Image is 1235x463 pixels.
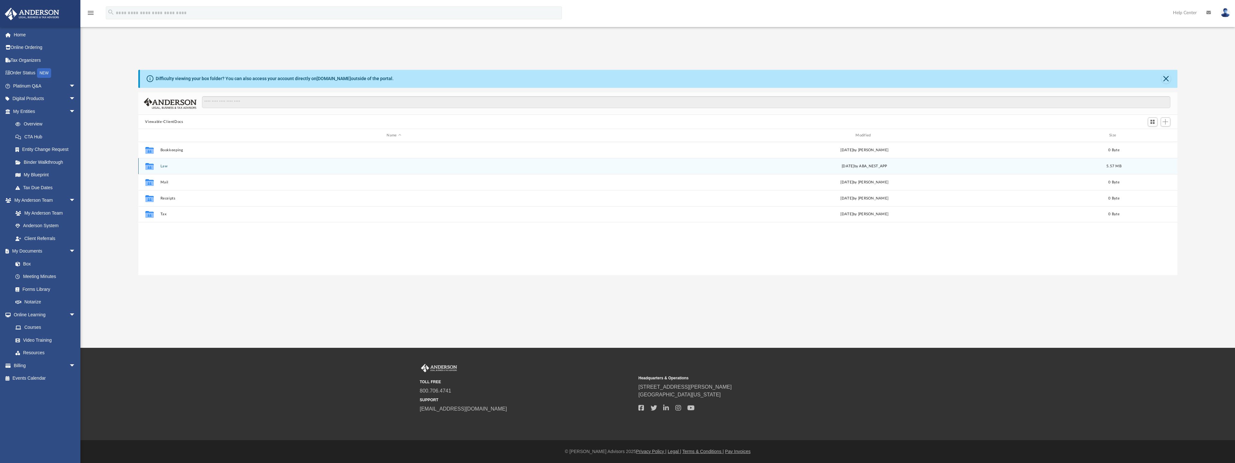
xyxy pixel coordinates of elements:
[631,211,1098,217] div: [DATE] by [PERSON_NAME]
[420,397,634,403] small: SUPPORT
[420,379,634,385] small: TOLL FREE
[9,232,82,245] a: Client Referrals
[3,8,61,20] img: Anderson Advisors Platinum Portal
[1221,8,1230,17] img: User Pic
[9,334,79,347] a: Video Training
[420,364,458,372] img: Anderson Advisors Platinum Portal
[638,384,732,390] a: [STREET_ADDRESS][PERSON_NAME]
[5,372,85,385] a: Events Calendar
[69,359,82,372] span: arrow_drop_down
[87,9,95,17] i: menu
[9,130,85,143] a: CTA Hub
[69,79,82,93] span: arrow_drop_down
[1161,117,1170,126] button: Add
[636,449,667,454] a: Privacy Policy |
[5,359,85,372] a: Billingarrow_drop_down
[138,142,1177,275] div: grid
[631,147,1098,153] div: [DATE] by [PERSON_NAME]
[37,68,51,78] div: NEW
[1106,164,1121,168] span: 5.57 MB
[638,375,853,381] small: Headquarters & Operations
[9,283,79,296] a: Forms Library
[420,406,507,412] a: [EMAIL_ADDRESS][DOMAIN_NAME]
[107,9,114,16] i: search
[160,133,627,138] div: Name
[5,41,85,54] a: Online Ordering
[725,449,750,454] a: Pay Invoices
[1162,74,1171,83] button: Close
[160,196,628,200] button: Receipts
[1101,133,1127,138] div: Size
[420,388,451,394] a: 800.706.4741
[631,163,1098,169] div: [DATE] by ABA_NEST_APP
[630,133,1098,138] div: Modified
[69,308,82,321] span: arrow_drop_down
[5,54,85,67] a: Tax Organizers
[631,196,1098,201] div: [DATE] by [PERSON_NAME]
[5,92,85,105] a: Digital Productsarrow_drop_down
[5,245,82,258] a: My Documentsarrow_drop_down
[9,156,85,169] a: Binder Walkthrough
[9,296,82,309] a: Notarize
[145,119,183,125] button: Viewable-ClientDocs
[9,321,82,334] a: Courses
[5,105,85,118] a: My Entitiesarrow_drop_down
[668,449,681,454] a: Legal |
[9,257,79,270] a: Box
[69,194,82,207] span: arrow_drop_down
[160,148,628,152] button: Bookkeeping
[9,207,79,219] a: My Anderson Team
[141,133,157,138] div: id
[1108,212,1120,216] span: 0 Byte
[1108,197,1120,200] span: 0 Byte
[1108,181,1120,184] span: 0 Byte
[9,347,82,359] a: Resources
[682,449,724,454] a: Terms & Conditions |
[9,118,85,131] a: Overview
[160,180,628,184] button: Mail
[9,181,85,194] a: Tax Due Dates
[87,12,95,17] a: menu
[80,448,1235,455] div: © [PERSON_NAME] Advisors 2025
[9,143,85,156] a: Entity Change Request
[160,164,628,168] button: Law
[638,392,721,397] a: [GEOGRAPHIC_DATA][US_STATE]
[1108,148,1120,152] span: 0 Byte
[5,194,82,207] a: My Anderson Teamarrow_drop_down
[156,75,394,82] div: Difficulty viewing your box folder? You can also access your account directly on outside of the p...
[5,79,85,92] a: Platinum Q&Aarrow_drop_down
[9,169,82,181] a: My Blueprint
[69,245,82,258] span: arrow_drop_down
[202,96,1170,108] input: Search files and folders
[1148,117,1157,126] button: Switch to Grid View
[316,76,351,81] a: [DOMAIN_NAME]
[5,28,85,41] a: Home
[5,67,85,80] a: Order StatusNEW
[9,270,82,283] a: Meeting Minutes
[1130,133,1175,138] div: id
[160,212,628,217] button: Tax
[69,105,82,118] span: arrow_drop_down
[9,219,82,232] a: Anderson System
[5,308,82,321] a: Online Learningarrow_drop_down
[631,180,1098,185] div: [DATE] by [PERSON_NAME]
[69,92,82,106] span: arrow_drop_down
